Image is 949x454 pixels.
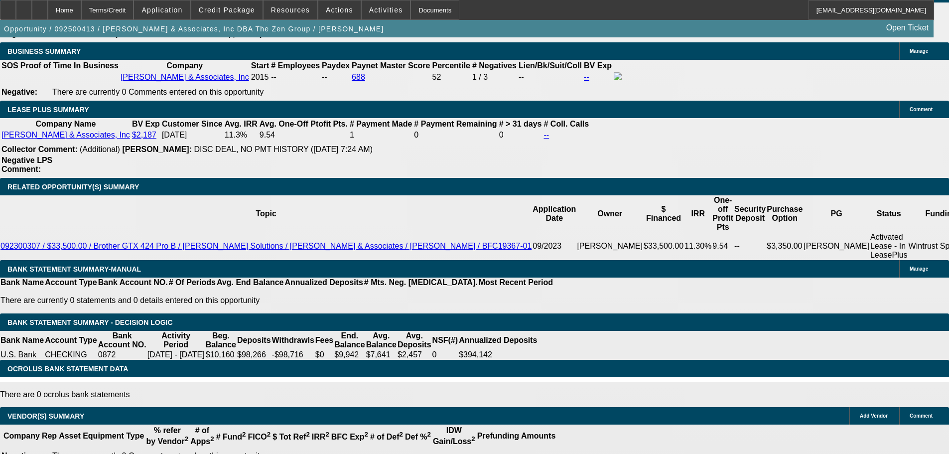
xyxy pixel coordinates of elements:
[205,331,237,350] th: Beg. Balance
[251,72,270,83] td: 2015
[459,350,537,359] div: $394,142
[322,61,350,70] b: Paydex
[576,232,643,260] td: [PERSON_NAME]
[1,145,78,153] b: Collector Comment:
[271,6,310,14] span: Resources
[366,331,397,350] th: Avg. Balance
[248,433,271,441] b: FICO
[532,232,576,260] td: 09/2023
[364,278,478,288] th: # Mts. Neg. [MEDICAL_DATA].
[712,232,734,260] td: 9.54
[44,331,98,350] th: Account Type
[684,232,712,260] td: 11.30%
[519,61,582,70] b: Lien/Bk/Suit/Coll
[134,0,190,19] button: Application
[0,242,532,250] a: 092300307 / $33,500.00 / Brother GTX 424 Pro B / [PERSON_NAME] Solutions / [PERSON_NAME] & Associ...
[146,426,188,446] b: % refer by Vendor
[271,350,315,360] td: -$98,716
[121,73,249,81] a: [PERSON_NAME] & Associates, Inc
[1,88,37,96] b: Negative:
[643,195,684,232] th: $ Financed
[271,331,315,350] th: Withdrawls
[325,431,329,438] sup: 2
[352,73,365,81] a: 688
[766,195,803,232] th: Purchase Option
[272,433,310,441] b: $ Tot Ref
[3,432,40,440] b: Company
[132,131,156,139] a: $2,187
[242,431,246,438] sup: 2
[42,432,57,440] b: Rep
[1,131,130,139] a: [PERSON_NAME] & Associates, Inc
[352,61,430,70] b: Paynet Master Score
[472,73,517,82] div: 1 / 3
[271,61,320,70] b: # Employees
[7,365,128,373] span: OCROLUS BANK STATEMENT DATA
[643,232,684,260] td: $33,500.00
[52,88,264,96] span: There are currently 0 Comments entered on this opportunity
[334,350,365,360] td: $9,942
[870,195,908,232] th: Status
[910,413,933,419] span: Comment
[882,19,933,36] a: Open Ticket
[224,130,258,140] td: 11.3%
[98,350,147,360] td: 0872
[870,232,908,260] td: Activated Lease - In LeasePlus
[191,0,263,19] button: Credit Package
[98,278,168,288] th: Bank Account NO.
[472,61,517,70] b: # Negatives
[166,61,203,70] b: Company
[237,350,271,360] td: $98,266
[251,61,269,70] b: Start
[210,435,214,443] sup: 2
[477,432,556,440] b: Prefunding Amounts
[312,433,329,441] b: IRR
[362,0,410,19] button: Activities
[35,120,96,128] b: Company Name
[190,426,214,446] b: # of Apps
[364,431,368,438] sup: 2
[860,413,888,419] span: Add Vendor
[7,183,139,191] span: RELATED OPPORTUNITY(S) SUMMARY
[370,433,403,441] b: # of Def
[471,435,475,443] sup: 2
[910,266,928,272] span: Manage
[331,433,368,441] b: BFC Exp
[684,195,712,232] th: IRR
[122,145,192,153] b: [PERSON_NAME]:
[147,350,205,360] td: [DATE] - [DATE]
[803,195,870,232] th: PG
[803,232,870,260] td: [PERSON_NAME]
[147,331,205,350] th: Activity Period
[433,426,475,446] b: IDW Gain/Loss
[7,318,173,326] span: Bank Statement Summary - Decision Logic
[712,195,734,232] th: One-off Profit Pts
[98,331,147,350] th: Bank Account NO.
[532,195,576,232] th: Application Date
[734,232,766,260] td: --
[237,331,271,350] th: Deposits
[271,73,276,81] span: --
[315,350,334,360] td: $0
[205,350,237,360] td: $10,160
[614,72,622,80] img: facebook-icon.png
[427,431,430,438] sup: 2
[162,120,223,128] b: Customer Since
[306,431,309,438] sup: 2
[199,6,255,14] span: Credit Package
[478,278,553,288] th: Most Recent Period
[216,433,246,441] b: # Fund
[7,412,84,420] span: VENDOR(S) SUMMARY
[315,331,334,350] th: Fees
[326,6,353,14] span: Actions
[194,145,373,153] span: DISC DEAL, NO PMT HISTORY ([DATE] 7:24 AM)
[910,48,928,54] span: Manage
[499,120,542,128] b: # > 31 days
[321,72,350,83] td: --
[734,195,766,232] th: Security Deposit
[318,0,361,19] button: Actions
[284,278,363,288] th: Annualized Deposits
[350,120,412,128] b: # Payment Made
[264,0,317,19] button: Resources
[334,331,365,350] th: End. Balance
